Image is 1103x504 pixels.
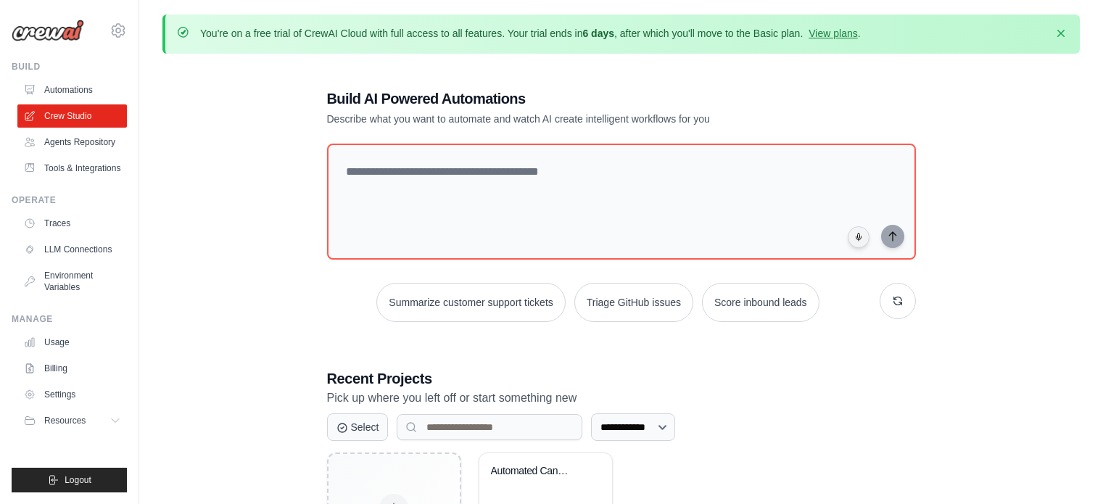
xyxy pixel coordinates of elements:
button: Resources [17,409,127,432]
a: Settings [17,383,127,406]
span: Logout [65,474,91,486]
a: Usage [17,331,127,354]
a: View plans [809,28,857,39]
button: Get new suggestions [880,283,916,319]
a: Agents Repository [17,131,127,154]
button: Score inbound leads [702,283,819,322]
button: Select [327,413,389,441]
a: Automations [17,78,127,102]
a: Environment Variables [17,264,127,299]
div: Automated Candidate Onboarding Workflow [491,465,579,478]
button: Click to speak your automation idea [848,226,869,248]
a: LLM Connections [17,238,127,261]
h3: Recent Projects [327,368,916,389]
p: You're on a free trial of CrewAI Cloud with full access to all features. Your trial ends in , aft... [200,26,861,41]
img: Logo [12,20,84,41]
div: Operate [12,194,127,206]
button: Logout [12,468,127,492]
a: Tools & Integrations [17,157,127,180]
div: Build [12,61,127,73]
a: Crew Studio [17,104,127,128]
h1: Build AI Powered Automations [327,88,814,109]
strong: 6 days [582,28,614,39]
p: Describe what you want to automate and watch AI create intelligent workflows for you [327,112,814,126]
p: Pick up where you left off or start something new [327,389,916,408]
a: Billing [17,357,127,380]
a: Traces [17,212,127,235]
button: Triage GitHub issues [574,283,693,322]
div: Manage [12,313,127,325]
button: Summarize customer support tickets [376,283,565,322]
span: Resources [44,415,86,426]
